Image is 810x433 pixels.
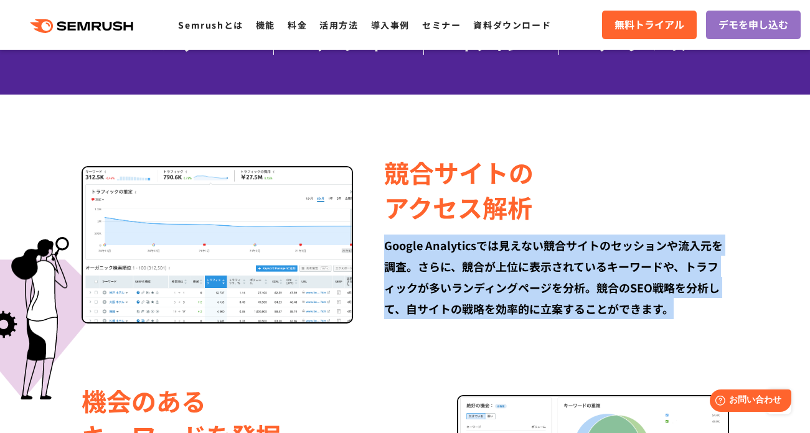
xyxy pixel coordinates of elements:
[422,19,461,31] a: セミナー
[602,11,697,39] a: 無料トライアル
[178,19,243,31] a: Semrushとは
[371,19,410,31] a: 導入事例
[288,19,307,31] a: 料金
[319,19,358,31] a: 活用方法
[615,17,684,33] span: 無料トライアル
[706,11,801,39] a: デモを申し込む
[699,384,796,419] iframe: Help widget launcher
[718,17,788,33] span: デモを申し込む
[384,155,728,225] div: 競合サイトの アクセス解析
[256,19,275,31] a: 機能
[473,19,551,31] a: 資料ダウンロード
[384,235,728,319] div: Google Analyticsでは見えない競合サイトのセッションや流入元を調査。さらに、競合が上位に表示されているキーワードや、トラフィックが多いランディングページを分析。競合のSEO戦略を分...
